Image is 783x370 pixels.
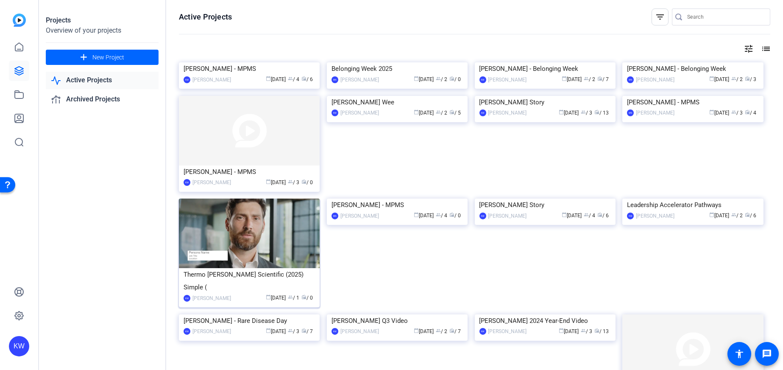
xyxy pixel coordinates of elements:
[332,109,338,116] div: KW
[192,327,231,336] div: [PERSON_NAME]
[414,109,419,115] span: calendar_today
[581,110,592,116] span: / 3
[732,76,743,82] span: / 2
[301,294,307,300] span: radio
[732,110,743,116] span: / 3
[46,25,159,36] div: Overview of your projects
[436,328,441,333] span: group
[449,109,454,115] span: radio
[436,213,447,219] span: / 4
[732,213,743,219] span: / 2
[414,110,434,116] span: [DATE]
[184,268,315,294] div: Thermo [PERSON_NAME] Scientific (2025) Simple (
[266,328,271,333] span: calendar_today
[636,109,674,117] div: [PERSON_NAME]
[414,213,434,219] span: [DATE]
[184,328,190,335] div: KW
[414,328,434,334] span: [DATE]
[332,328,338,335] div: KW
[627,76,634,83] div: MN
[488,109,527,117] div: [PERSON_NAME]
[449,110,461,116] span: / 5
[288,179,299,185] span: / 3
[745,76,757,82] span: / 3
[760,44,770,54] mat-icon: list
[436,76,447,82] span: / 2
[301,179,307,184] span: radio
[594,328,609,334] span: / 13
[9,336,29,356] div: KW
[46,72,159,89] a: Active Projects
[184,62,315,75] div: [PERSON_NAME] - MPMS
[192,294,231,303] div: [PERSON_NAME]
[597,212,602,217] span: radio
[636,76,674,84] div: [PERSON_NAME]
[744,44,754,54] mat-icon: tune
[710,213,730,219] span: [DATE]
[710,76,730,82] span: [DATE]
[449,212,454,217] span: radio
[436,109,441,115] span: group
[627,213,634,219] div: KW
[288,295,299,301] span: / 1
[559,328,579,334] span: [DATE]
[655,12,665,22] mat-icon: filter_list
[340,109,379,117] div: [PERSON_NAME]
[266,295,286,301] span: [DATE]
[559,328,564,333] span: calendar_today
[745,76,750,81] span: radio
[184,165,315,178] div: [PERSON_NAME] - MPMS
[436,110,447,116] span: / 2
[449,76,454,81] span: radio
[13,14,26,27] img: blue-gradient.svg
[288,328,299,334] span: / 3
[762,349,772,359] mat-icon: message
[266,328,286,334] span: [DATE]
[559,109,564,115] span: calendar_today
[78,52,89,63] mat-icon: add
[479,314,611,327] div: [PERSON_NAME] 2024 Year-End Video
[301,328,313,334] span: / 7
[184,179,190,186] div: KW
[449,328,461,334] span: / 7
[414,328,419,333] span: calendar_today
[710,212,715,217] span: calendar_today
[332,213,338,219] div: MN
[288,76,299,82] span: / 4
[192,76,231,84] div: [PERSON_NAME]
[46,50,159,65] button: New Project
[627,109,634,116] div: MN
[340,76,379,84] div: [PERSON_NAME]
[594,109,599,115] span: radio
[332,96,463,109] div: [PERSON_NAME] Wee
[301,295,313,301] span: / 0
[597,213,609,219] span: / 6
[449,328,454,333] span: radio
[92,53,124,62] span: New Project
[436,76,441,81] span: group
[581,109,586,115] span: group
[745,110,757,116] span: / 4
[340,212,379,220] div: [PERSON_NAME]
[184,314,315,327] div: [PERSON_NAME] - Rare Disease Day
[479,96,611,109] div: [PERSON_NAME] Story
[488,212,527,220] div: [PERSON_NAME]
[594,110,609,116] span: / 13
[636,212,674,220] div: [PERSON_NAME]
[479,328,486,335] div: KW
[732,109,737,115] span: group
[734,349,744,359] mat-icon: accessibility
[340,327,379,336] div: [PERSON_NAME]
[710,110,730,116] span: [DATE]
[436,212,441,217] span: group
[562,76,567,81] span: calendar_today
[745,213,757,219] span: / 6
[266,76,286,82] span: [DATE]
[414,76,419,81] span: calendar_today
[301,328,307,333] span: radio
[288,328,293,333] span: group
[488,76,527,84] div: [PERSON_NAME]
[266,179,271,184] span: calendar_today
[449,213,461,219] span: / 0
[479,109,486,116] div: KW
